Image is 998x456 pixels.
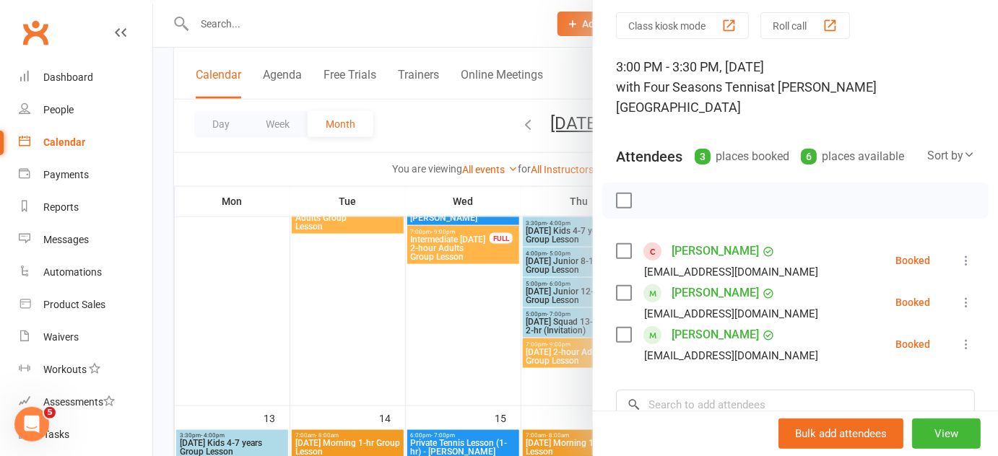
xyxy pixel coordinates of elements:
[778,418,903,449] button: Bulk add attendees
[695,149,711,165] div: 3
[19,224,152,256] a: Messages
[19,191,152,224] a: Reports
[644,263,818,281] div: [EMAIL_ADDRESS][DOMAIN_NAME]
[760,12,850,39] button: Roll call
[19,289,152,321] a: Product Sales
[43,136,85,148] div: Calendar
[927,146,975,165] div: Sort by
[43,364,87,375] div: Workouts
[19,126,152,159] a: Calendar
[43,429,69,440] div: Tasks
[19,94,152,126] a: People
[43,71,93,83] div: Dashboard
[801,146,904,167] div: places available
[895,297,930,307] div: Booked
[43,201,79,213] div: Reports
[19,256,152,289] a: Automations
[19,418,152,451] a: Tasks
[616,79,763,95] span: with Four Seasons Tennis
[695,146,789,167] div: places booked
[19,386,152,418] a: Assessments
[644,304,818,323] div: [EMAIL_ADDRESS][DOMAIN_NAME]
[43,396,115,408] div: Assessments
[43,331,79,343] div: Waivers
[14,407,49,442] iframe: Intercom live chat
[43,104,74,115] div: People
[43,299,105,310] div: Product Sales
[19,321,152,354] a: Waivers
[19,159,152,191] a: Payments
[644,346,818,365] div: [EMAIL_ADDRESS][DOMAIN_NAME]
[895,339,930,349] div: Booked
[616,57,975,118] div: 3:00 PM - 3:30 PM, [DATE]
[616,390,975,420] input: Search to add attendees
[17,14,53,51] a: Clubworx
[672,281,759,304] a: [PERSON_NAME]
[43,169,89,180] div: Payments
[19,61,152,94] a: Dashboard
[43,234,89,245] div: Messages
[895,255,930,266] div: Booked
[912,418,981,449] button: View
[44,407,56,418] span: 5
[616,12,749,39] button: Class kiosk mode
[616,146,682,167] div: Attendees
[672,240,759,263] a: [PERSON_NAME]
[672,323,759,346] a: [PERSON_NAME]
[801,149,817,165] div: 6
[43,266,102,278] div: Automations
[19,354,152,386] a: Workouts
